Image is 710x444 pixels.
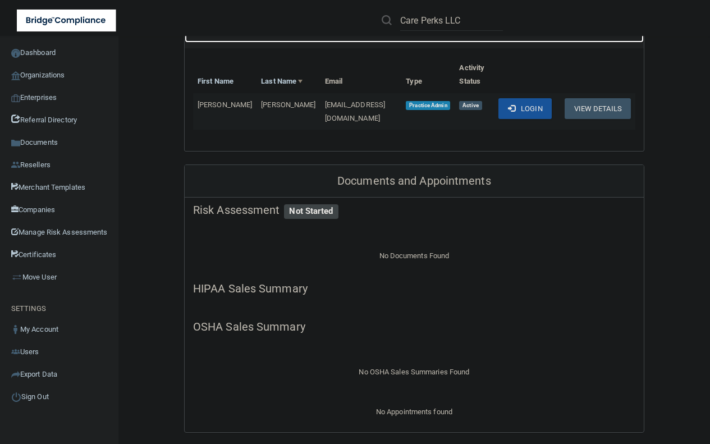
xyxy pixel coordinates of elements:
div: Documents and Appointments [185,165,644,198]
img: ic-search.3b580494.png [382,15,392,25]
img: organization-icon.f8decf85.png [11,71,20,80]
img: ic_dashboard_dark.d01f4a41.png [11,49,20,58]
img: ic_user_dark.df1a06c3.png [11,325,20,334]
button: Login [498,98,552,119]
h5: Risk Assessment [193,204,635,216]
a: Last Name [261,75,303,88]
span: [PERSON_NAME] [261,100,315,109]
h5: HIPAA Sales Summary [193,282,635,295]
button: View Details [565,98,631,119]
img: enterprise.0d942306.png [11,94,20,102]
div: No OSHA Sales Summaries Found [185,353,644,393]
span: Practice Admin [406,101,450,110]
img: bridge_compliance_login_screen.278c3ca4.svg [17,9,116,32]
img: ic_reseller.de258add.png [11,161,20,170]
img: icon-export.b9366987.png [11,370,20,379]
img: icon-documents.8dae5593.png [11,139,20,148]
span: [EMAIL_ADDRESS][DOMAIN_NAME] [325,100,386,122]
a: First Name [198,75,233,88]
img: briefcase.64adab9b.png [11,272,22,283]
span: Not Started [284,204,338,219]
th: Type [401,57,455,93]
h5: OSHA Sales Summary [193,321,635,333]
th: Email [320,57,402,93]
div: No Documents Found [185,236,644,276]
span: Active [459,101,482,110]
div: No Appointments found [185,405,644,432]
label: SETTINGS [11,302,46,315]
img: icon-users.e205127d.png [11,347,20,356]
span: [PERSON_NAME] [198,100,252,109]
input: Search [400,10,503,31]
th: Activity Status [455,57,494,93]
img: ic_power_dark.7ecde6b1.png [11,392,21,402]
